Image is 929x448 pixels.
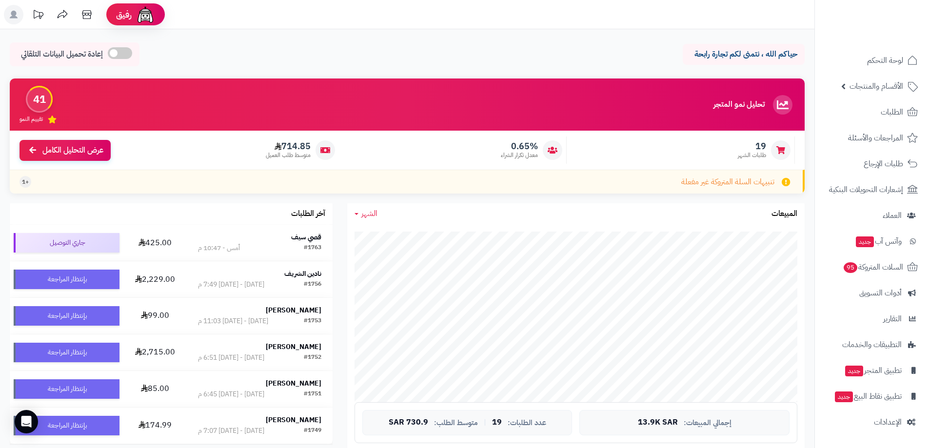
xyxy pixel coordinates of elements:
[266,141,311,152] span: 714.85
[198,280,264,290] div: [DATE] - [DATE] 7:49 م
[821,255,923,279] a: السلات المتروكة95
[198,243,240,253] div: أمس - 10:47 م
[508,419,546,427] span: عدد الطلبات:
[266,378,321,389] strong: [PERSON_NAME]
[123,334,187,370] td: 2,715.00
[355,208,377,219] a: الشهر
[20,115,43,123] span: تقييم النمو
[291,232,321,242] strong: قصي سيف
[881,105,903,119] span: الطلبات
[821,333,923,356] a: التطبيقات والخدمات
[123,298,187,334] td: 99.00
[284,269,321,279] strong: نادين الشريف
[821,204,923,227] a: العملاء
[501,151,538,159] span: معدل تكرار الشراء
[198,316,268,326] div: [DATE] - [DATE] 11:03 م
[136,5,155,24] img: ai-face.png
[845,366,863,376] span: جديد
[821,307,923,331] a: التقارير
[26,5,50,27] a: تحديثات المنصة
[266,305,321,315] strong: [PERSON_NAME]
[821,359,923,382] a: تطبيق المتجرجديد
[389,418,428,427] span: 730.9 SAR
[14,343,119,362] div: بإنتظار المراجعة
[304,426,321,436] div: #1749
[492,418,502,427] span: 19
[864,157,903,171] span: طلبات الإرجاع
[867,54,903,67] span: لوحة التحكم
[638,418,678,427] span: 13.9K SAR
[821,410,923,434] a: الإعدادات
[834,390,902,403] span: تطبيق نقاط البيع
[844,364,902,377] span: تطبيق المتجر
[266,151,311,159] span: متوسط طلب العميل
[821,178,923,201] a: إشعارات التحويلات البنكية
[821,152,923,175] a: طلبات الإرجاع
[821,281,923,305] a: أدوات التسويق
[14,306,119,326] div: بإنتظار المراجعة
[484,419,486,426] span: |
[821,100,923,124] a: الطلبات
[684,419,731,427] span: إجمالي المبيعات:
[22,178,29,186] span: +1
[821,126,923,150] a: المراجعات والأسئلة
[304,316,321,326] div: #1753
[123,371,187,407] td: 85.00
[829,183,903,196] span: إشعارات التحويلات البنكية
[123,261,187,297] td: 2,229.00
[821,385,923,408] a: تطبيق نقاط البيعجديد
[850,79,903,93] span: الأقسام والمنتجات
[21,49,103,60] span: إعادة تحميل البيانات التلقائي
[883,209,902,222] span: العملاء
[304,243,321,253] div: #1763
[361,208,377,219] span: الشهر
[116,9,132,20] span: رفيق
[821,230,923,253] a: وآتس آبجديد
[434,419,478,427] span: متوسط الطلب:
[14,233,119,253] div: جاري التوصيل
[42,145,103,156] span: عرض التحليل الكامل
[738,151,766,159] span: طلبات الشهر
[15,410,38,433] div: Open Intercom Messenger
[821,49,923,72] a: لوحة التحكم
[855,234,902,248] span: وآتس آب
[874,415,902,429] span: الإعدادات
[713,100,765,109] h3: تحليل نمو المتجر
[14,270,119,289] div: بإنتظار المراجعة
[266,342,321,352] strong: [PERSON_NAME]
[690,49,797,60] p: حياكم الله ، نتمنى لكم تجارة رابحة
[501,141,538,152] span: 0.65%
[20,140,111,161] a: عرض التحليل الكامل
[738,141,766,152] span: 19
[198,353,264,363] div: [DATE] - [DATE] 6:51 م
[835,391,853,402] span: جديد
[266,415,321,425] strong: [PERSON_NAME]
[883,312,902,326] span: التقارير
[304,390,321,399] div: #1751
[843,260,903,274] span: السلات المتروكة
[123,225,187,261] td: 425.00
[859,286,902,300] span: أدوات التسويق
[844,262,857,273] span: 95
[856,236,874,247] span: جديد
[304,280,321,290] div: #1756
[291,210,325,218] h3: آخر الطلبات
[681,176,774,188] span: تنبيهات السلة المتروكة غير مفعلة
[14,416,119,435] div: بإنتظار المراجعة
[842,338,902,351] span: التطبيقات والخدمات
[198,390,264,399] div: [DATE] - [DATE] 6:45 م
[848,131,903,145] span: المراجعات والأسئلة
[198,426,264,436] div: [DATE] - [DATE] 7:07 م
[14,379,119,399] div: بإنتظار المراجعة
[771,210,797,218] h3: المبيعات
[304,353,321,363] div: #1752
[123,408,187,444] td: 174.99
